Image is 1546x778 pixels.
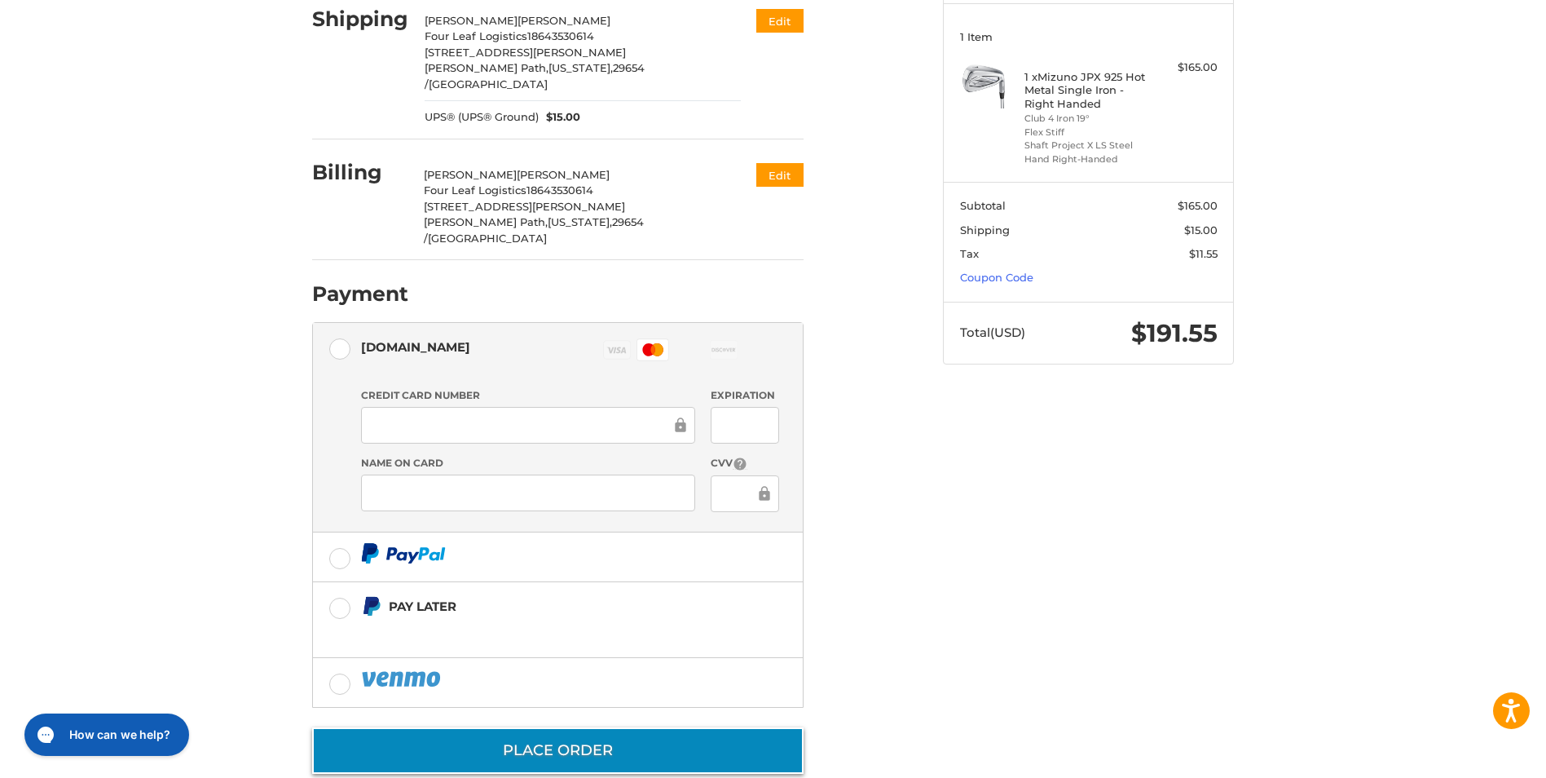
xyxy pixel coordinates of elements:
div: [DOMAIN_NAME] [361,334,470,360]
span: $191.55 [1131,318,1218,348]
iframe: Gorgias live chat messenger [16,708,194,762]
h2: Shipping [312,7,408,32]
a: Coupon Code [960,271,1033,284]
label: CVV [711,456,778,471]
img: PayPal icon [361,543,446,564]
li: Flex Stiff [1024,126,1149,139]
span: [STREET_ADDRESS][PERSON_NAME] [424,200,625,213]
span: Shipping [960,223,1010,236]
button: Place Order [312,727,804,774]
span: $15.00 [539,109,581,126]
span: 18643530614 [527,29,594,42]
li: Shaft Project X LS Steel [1024,139,1149,153]
label: Credit Card Number [361,388,695,403]
span: $11.55 [1189,247,1218,260]
span: [PERSON_NAME] [518,14,610,27]
label: Expiration [711,388,778,403]
img: PayPal icon [361,669,444,689]
h4: 1 x Mizuno JPX 925 Hot Metal Single Iron - Right Handed [1024,70,1149,110]
span: 18643530614 [526,183,593,197]
span: [STREET_ADDRESS][PERSON_NAME] [425,46,626,59]
h3: 1 Item [960,30,1218,43]
span: [GEOGRAPHIC_DATA] [429,77,548,91]
span: $165.00 [1178,199,1218,212]
span: [PERSON_NAME] [517,168,610,181]
button: Edit [756,163,804,187]
span: 29654 / [425,61,645,91]
label: Name on Card [361,456,695,471]
span: [US_STATE], [548,215,612,228]
span: Total (USD) [960,325,1025,340]
li: Club 4 Iron 19° [1024,112,1149,126]
span: [PERSON_NAME] Path, [424,215,548,228]
span: Tax [960,247,979,260]
div: $165.00 [1153,60,1218,76]
iframe: PayPal Message 1 [361,623,702,638]
span: [PERSON_NAME] [425,14,518,27]
span: [PERSON_NAME] [424,168,517,181]
h2: Payment [312,281,408,307]
span: 29654 / [424,215,644,245]
button: Edit [756,9,804,33]
span: $15.00 [1184,223,1218,236]
span: Four Leaf Logistics [425,29,527,42]
span: [PERSON_NAME] Path, [425,61,548,74]
li: Hand Right-Handed [1024,153,1149,166]
span: [GEOGRAPHIC_DATA] [428,232,547,245]
img: Pay Later icon [361,596,381,617]
span: Subtotal [960,199,1006,212]
h2: Billing [312,160,407,185]
span: UPS® (UPS® Ground) [425,109,539,126]
span: Four Leaf Logistics [424,183,526,197]
div: Pay Later [389,593,701,620]
span: [US_STATE], [548,61,613,74]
